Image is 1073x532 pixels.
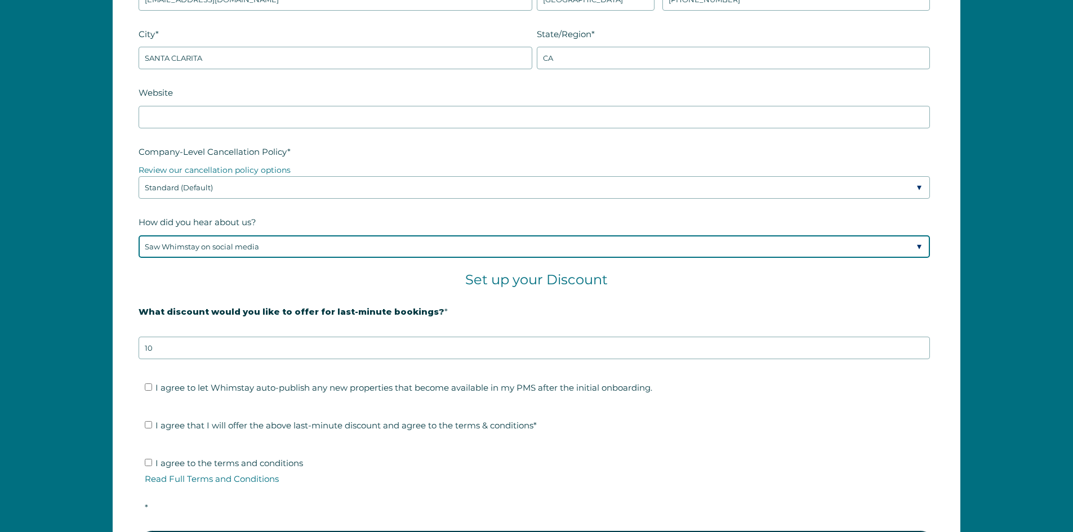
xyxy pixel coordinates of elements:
strong: 20% is recommended, minimum of 10% [139,325,315,336]
input: I agree that I will offer the above last-minute discount and agree to the terms & conditions* [145,421,152,428]
input: I agree to the terms and conditionsRead Full Terms and Conditions* [145,459,152,466]
span: City [139,25,155,43]
span: State/Region [537,25,591,43]
span: Company-Level Cancellation Policy [139,143,287,160]
span: I agree to let Whimstay auto-publish any new properties that become available in my PMS after the... [155,382,652,393]
span: I agree that I will offer the above last-minute discount and agree to the terms & conditions [155,420,537,431]
a: Read Full Terms and Conditions [145,473,279,484]
span: How did you hear about us? [139,213,256,231]
strong: What discount would you like to offer for last-minute bookings? [139,306,444,317]
a: Review our cancellation policy options [139,165,291,175]
span: Website [139,84,173,101]
input: I agree to let Whimstay auto-publish any new properties that become available in my PMS after the... [145,383,152,391]
span: Set up your Discount [465,271,608,288]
